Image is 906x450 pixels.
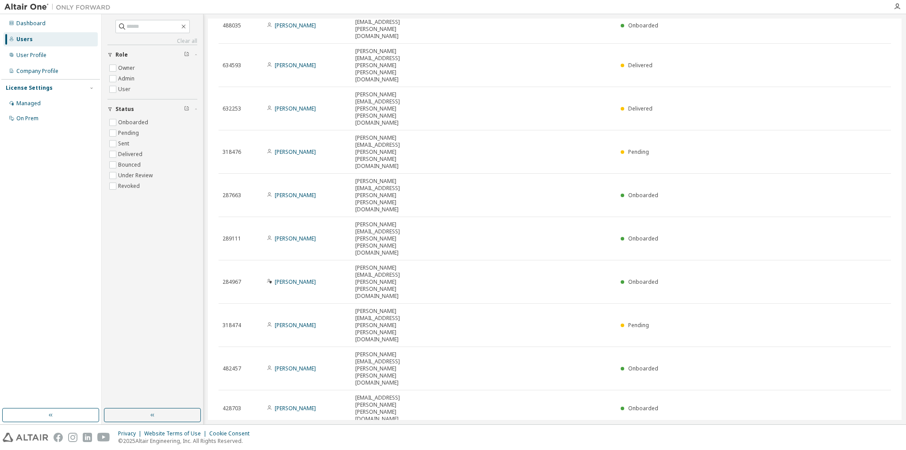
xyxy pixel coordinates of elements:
[3,433,48,442] img: altair_logo.svg
[4,3,115,11] img: Altair One
[209,430,255,437] div: Cookie Consent
[118,73,136,84] label: Admin
[355,221,436,256] span: [PERSON_NAME][EMAIL_ADDRESS][PERSON_NAME][PERSON_NAME][DOMAIN_NAME]
[355,11,436,40] span: [PERSON_NAME][EMAIL_ADDRESS][PERSON_NAME][DOMAIN_NAME]
[628,148,649,156] span: Pending
[355,91,436,126] span: [PERSON_NAME][EMAIL_ADDRESS][PERSON_NAME][PERSON_NAME][DOMAIN_NAME]
[115,51,128,58] span: Role
[118,128,141,138] label: Pending
[628,61,653,69] span: Delivered
[118,437,255,445] p: © 2025 Altair Engineering, Inc. All Rights Reserved.
[107,38,197,45] a: Clear all
[118,138,131,149] label: Sent
[118,63,137,73] label: Owner
[223,405,241,412] span: 428703
[275,235,316,242] a: [PERSON_NAME]
[275,404,316,412] a: [PERSON_NAME]
[275,321,316,329] a: [PERSON_NAME]
[223,278,241,286] span: 284967
[628,235,658,242] span: Onboarded
[16,68,58,75] div: Company Profile
[118,117,150,128] label: Onboarded
[355,351,436,386] span: [PERSON_NAME][EMAIL_ADDRESS][PERSON_NAME][PERSON_NAME][DOMAIN_NAME]
[275,278,316,286] a: [PERSON_NAME]
[16,52,46,59] div: User Profile
[628,191,658,199] span: Onboarded
[628,278,658,286] span: Onboarded
[275,61,316,69] a: [PERSON_NAME]
[16,36,33,43] div: Users
[144,430,209,437] div: Website Terms of Use
[223,365,241,372] span: 482457
[223,235,241,242] span: 289111
[628,22,658,29] span: Onboarded
[223,322,241,329] span: 318474
[355,308,436,343] span: [PERSON_NAME][EMAIL_ADDRESS][PERSON_NAME][PERSON_NAME][DOMAIN_NAME]
[118,170,154,181] label: Under Review
[223,192,241,199] span: 287663
[275,365,316,372] a: [PERSON_NAME]
[97,433,110,442] img: youtube.svg
[118,430,144,437] div: Privacy
[628,404,658,412] span: Onboarded
[223,105,241,112] span: 632253
[16,100,41,107] div: Managed
[184,106,189,113] span: Clear filter
[223,62,241,69] span: 634593
[68,433,77,442] img: instagram.svg
[355,48,436,83] span: [PERSON_NAME][EMAIL_ADDRESS][PERSON_NAME][PERSON_NAME][DOMAIN_NAME]
[54,433,63,442] img: facebook.svg
[83,433,92,442] img: linkedin.svg
[275,191,316,199] a: [PERSON_NAME]
[16,115,38,122] div: On Prem
[275,148,316,156] a: [PERSON_NAME]
[355,134,436,170] span: [PERSON_NAME][EMAIL_ADDRESS][PERSON_NAME][PERSON_NAME][DOMAIN_NAME]
[107,45,197,65] button: Role
[118,149,144,160] label: Delivered
[355,394,436,423] span: [EMAIL_ADDRESS][PERSON_NAME][PERSON_NAME][DOMAIN_NAME]
[118,160,142,170] label: Bounced
[223,22,241,29] span: 488035
[16,20,46,27] div: Dashboard
[275,105,316,112] a: [PERSON_NAME]
[628,105,653,112] span: Delivered
[115,106,134,113] span: Status
[118,181,142,191] label: Revoked
[118,84,132,95] label: User
[275,22,316,29] a: [PERSON_NAME]
[223,149,241,156] span: 318476
[184,51,189,58] span: Clear filter
[628,321,649,329] span: Pending
[6,84,53,92] div: License Settings
[355,264,436,300] span: [PERSON_NAME][EMAIL_ADDRESS][PERSON_NAME][PERSON_NAME][DOMAIN_NAME]
[628,365,658,372] span: Onboarded
[355,178,436,213] span: [PERSON_NAME][EMAIL_ADDRESS][PERSON_NAME][PERSON_NAME][DOMAIN_NAME]
[107,99,197,119] button: Status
